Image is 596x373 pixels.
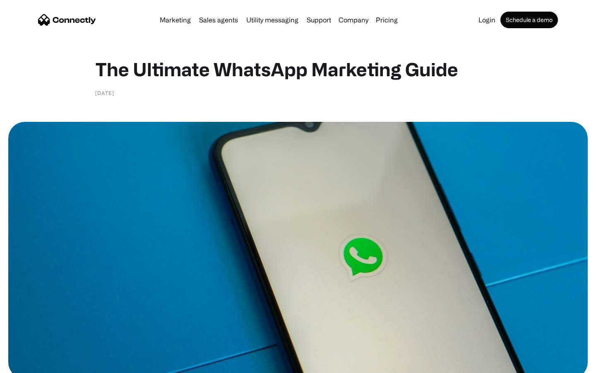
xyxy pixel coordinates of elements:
[475,17,499,23] a: Login
[95,89,114,97] div: [DATE]
[156,17,194,23] a: Marketing
[243,17,302,23] a: Utility messaging
[303,17,334,23] a: Support
[8,358,50,370] aside: Language selected: English
[196,17,241,23] a: Sales agents
[95,58,501,80] h1: The Ultimate WhatsApp Marketing Guide
[500,12,558,28] a: Schedule a demo
[339,14,368,26] div: Company
[38,14,96,26] a: home
[17,358,50,370] ul: Language list
[372,17,401,23] a: Pricing
[336,14,371,26] div: Company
